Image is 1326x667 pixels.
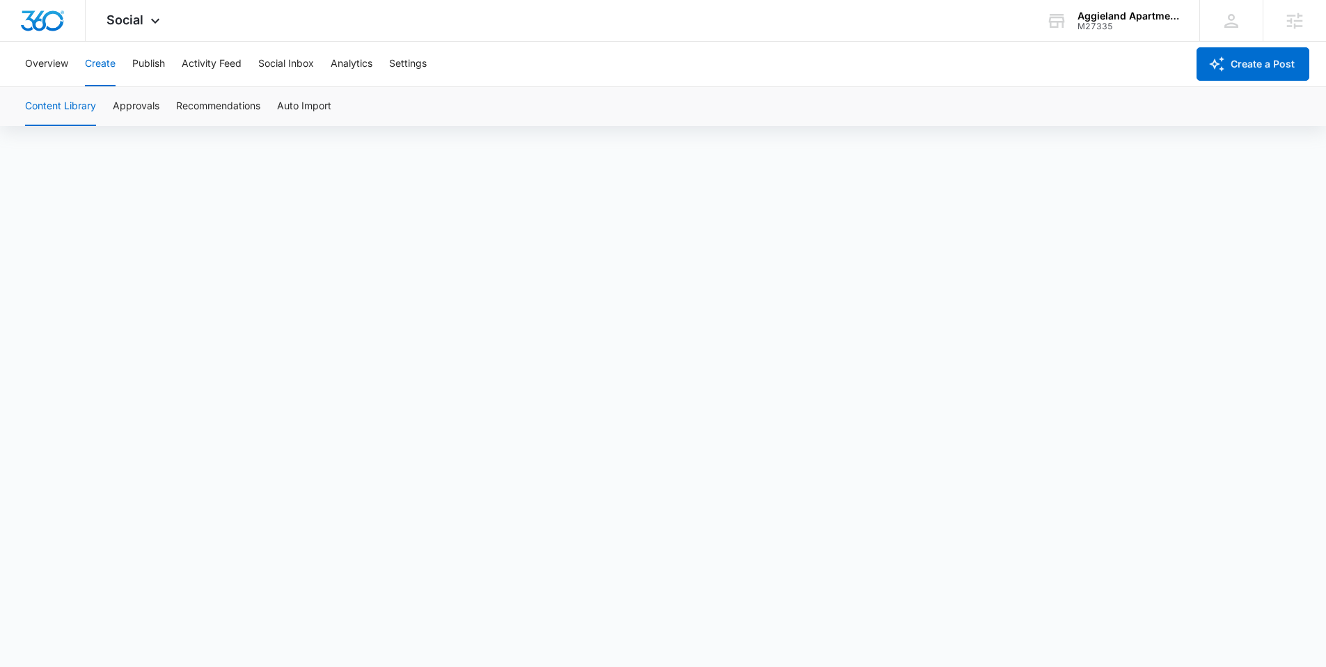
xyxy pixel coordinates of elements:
button: Overview [25,42,68,86]
button: Activity Feed [182,42,242,86]
button: Approvals [113,87,159,126]
button: Publish [132,42,165,86]
button: Auto Import [277,87,331,126]
button: Analytics [331,42,372,86]
button: Create a Post [1197,47,1309,81]
div: account name [1078,10,1179,22]
button: Create [85,42,116,86]
button: Social Inbox [258,42,314,86]
div: account id [1078,22,1179,31]
button: Settings [389,42,427,86]
span: Social [106,13,143,27]
button: Content Library [25,87,96,126]
button: Recommendations [176,87,260,126]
